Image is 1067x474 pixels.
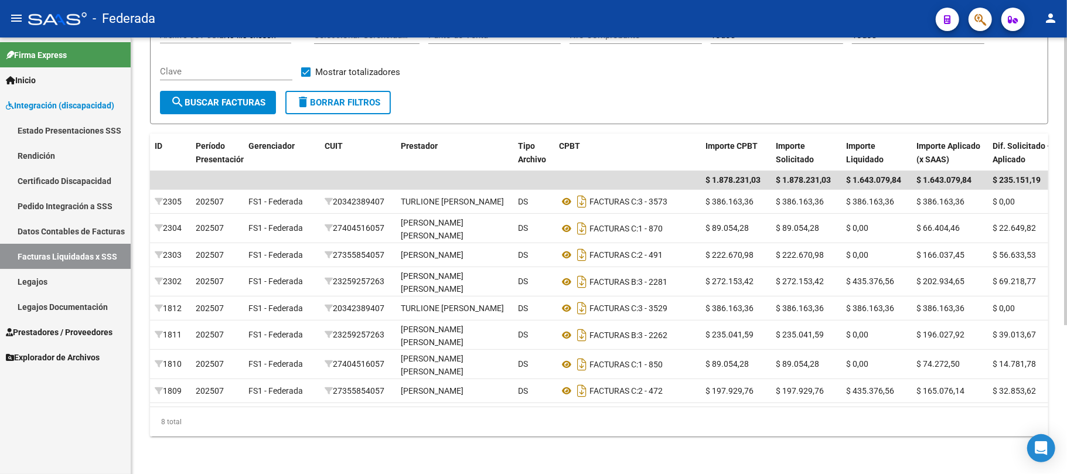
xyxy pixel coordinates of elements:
div: 1812 [155,302,186,315]
span: FACTURAS C: [589,197,638,206]
span: $ 235.151,19 [993,175,1041,185]
span: $ 89.054,28 [705,359,749,369]
datatable-header-cell: Período Presentación [191,134,244,185]
span: $ 0,00 [846,223,868,233]
span: FACTURAS C: [589,224,638,233]
span: $ 1.878.231,03 [776,175,831,185]
span: $ 22.649,82 [993,223,1036,233]
span: FS1 - Federada [248,277,303,286]
mat-icon: menu [9,11,23,25]
span: DS [518,197,528,206]
datatable-header-cell: CUIT [320,134,396,185]
datatable-header-cell: CPBT [554,134,701,185]
span: 202507 [196,359,224,369]
div: 3 - 3529 [559,299,696,318]
span: Dif. Solicitado - Aplicado [993,141,1051,164]
datatable-header-cell: Importe CPBT [701,134,771,185]
i: Descargar documento [574,245,589,264]
span: $ 386.163,36 [776,197,824,206]
div: 27355854057 [325,384,391,398]
span: CPBT [559,141,580,151]
span: Inicio [6,74,36,87]
span: Importe Aplicado (x SAAS) [916,141,980,164]
span: DS [518,250,528,260]
span: Integración (discapacidad) [6,99,114,112]
div: 8 total [150,407,1048,437]
span: FACTURAS C: [589,386,638,395]
span: $ 166.037,45 [916,250,964,260]
div: 27404516057 [325,357,391,371]
span: 202507 [196,386,224,395]
span: DS [518,223,528,233]
i: Descargar documento [574,272,589,291]
div: 2305 [155,195,186,209]
span: FS1 - Federada [248,359,303,369]
span: FS1 - Federada [248,330,303,339]
span: $ 0,00 [846,359,868,369]
i: Descargar documento [574,299,589,318]
span: 202507 [196,330,224,339]
span: DS [518,386,528,395]
span: DS [518,304,528,313]
span: ID [155,141,162,151]
div: [PERSON_NAME] [401,384,463,398]
div: 23259257263 [325,275,391,288]
span: DS [518,330,528,339]
span: 202507 [196,277,224,286]
div: 2 - 491 [559,245,696,264]
span: $ 435.376,56 [846,386,894,395]
div: Open Intercom Messenger [1027,434,1055,462]
div: 3 - 2262 [559,326,696,345]
datatable-header-cell: Importe Liquidado [841,134,912,185]
span: Archivo CSV CUIL [160,30,224,40]
span: $ 89.054,28 [776,223,819,233]
datatable-header-cell: Tipo Archivo [513,134,554,185]
div: 1810 [155,357,186,371]
span: Prestador [401,141,438,151]
span: $ 1.643.079,84 [846,175,901,185]
div: TURLIONE [PERSON_NAME] [401,302,504,315]
div: 23259257263 [325,328,391,342]
span: $ 196.027,92 [916,330,964,339]
span: 202507 [196,250,224,260]
i: Descargar documento [574,219,589,238]
span: Buscar Facturas [171,97,265,108]
span: $ 56.633,53 [993,250,1036,260]
span: Explorador de Archivos [6,351,100,364]
div: 1 - 850 [559,355,696,374]
span: Prestadores / Proveedores [6,326,113,339]
span: FS1 - Federada [248,304,303,313]
span: Importe Solicitado [776,141,814,164]
span: FACTURAS B: [589,330,638,340]
div: [PERSON_NAME] [PERSON_NAME] [401,270,509,296]
div: [PERSON_NAME] [PERSON_NAME] [401,323,509,350]
span: $ 165.076,14 [916,386,964,395]
span: $ 235.041,59 [776,330,824,339]
button: Buscar Facturas [160,91,276,114]
mat-icon: search [171,95,185,109]
i: Descargar documento [574,326,589,345]
span: DS [518,359,528,369]
datatable-header-cell: Importe Solicitado [771,134,841,185]
span: $ 272.153,42 [705,277,754,286]
span: $ 89.054,28 [705,223,749,233]
span: $ 1.643.079,84 [916,175,971,185]
div: 2 - 472 [559,381,696,400]
div: 27355854057 [325,248,391,262]
span: $ 74.272,50 [916,359,960,369]
datatable-header-cell: Importe Aplicado (x SAAS) [912,134,988,185]
span: - Federada [93,6,155,32]
mat-icon: person [1044,11,1058,25]
span: Mostrar totalizadores [315,65,400,79]
span: FACTURAS B: [589,277,638,287]
span: 202507 [196,223,224,233]
button: Borrar Filtros [285,91,391,114]
div: 27404516057 [325,221,391,235]
span: FACTURAS C: [589,360,638,369]
span: FS1 - Federada [248,386,303,395]
div: 1809 [155,384,186,398]
span: $ 197.929,76 [705,386,754,395]
span: $ 0,00 [846,330,868,339]
span: FS1 - Federada [248,197,303,206]
datatable-header-cell: Prestador [396,134,513,185]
